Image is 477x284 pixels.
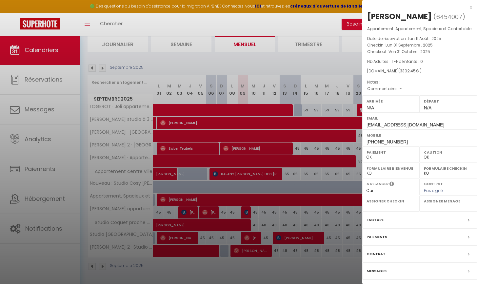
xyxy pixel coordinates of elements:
span: Lun 01 Septembre . 2025 [386,42,433,48]
label: Formulaire Bienvenue [367,165,415,172]
label: Contrat [367,251,386,257]
label: Facture [367,217,384,223]
label: Assigner Checkin [367,198,415,204]
span: ( ) [433,12,465,21]
span: N/A [424,105,431,110]
button: Ouvrir le widget de chat LiveChat [5,3,25,22]
label: Caution [424,149,473,156]
div: [PERSON_NAME] [367,11,432,22]
span: Nb Enfants : 0 [396,59,423,64]
span: - [400,86,402,91]
span: Nb Adultes : 1 - [367,59,423,64]
span: Lun 11 Août . 2025 [408,36,441,41]
i: Sélectionner OUI si vous souhaiter envoyer les séquences de messages post-checkout [389,181,394,188]
label: Messages [367,268,387,275]
label: Paiements [367,234,387,240]
div: x [362,3,472,11]
p: Commentaires : [367,85,472,92]
span: Ven 31 Octobre . 2025 [388,49,430,54]
span: ( € ) [398,68,422,74]
span: Pas signé [424,188,443,193]
label: Formulaire Checkin [424,165,473,172]
span: [PHONE_NUMBER] [367,139,408,144]
label: Email [367,115,473,122]
p: Checkin : [367,42,472,48]
span: 6454007 [436,13,462,21]
p: Appartement : [367,26,472,32]
p: Date de réservation : [367,35,472,42]
div: [DOMAIN_NAME] [367,68,472,74]
label: Arrivée [367,98,415,104]
span: N/A [367,105,374,110]
p: Checkout : [367,48,472,55]
label: A relancer [367,181,388,187]
label: Mobile [367,132,473,139]
span: [EMAIL_ADDRESS][DOMAIN_NAME] [367,122,444,127]
label: Assigner Menage [424,198,473,204]
span: Appartement, Spacieux et Confortable [395,26,471,31]
label: Départ [424,98,473,104]
span: 3302.45 [400,68,416,74]
label: Contrat [424,181,443,185]
span: - [380,79,383,85]
label: Paiement [367,149,415,156]
p: Notes : [367,79,472,85]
